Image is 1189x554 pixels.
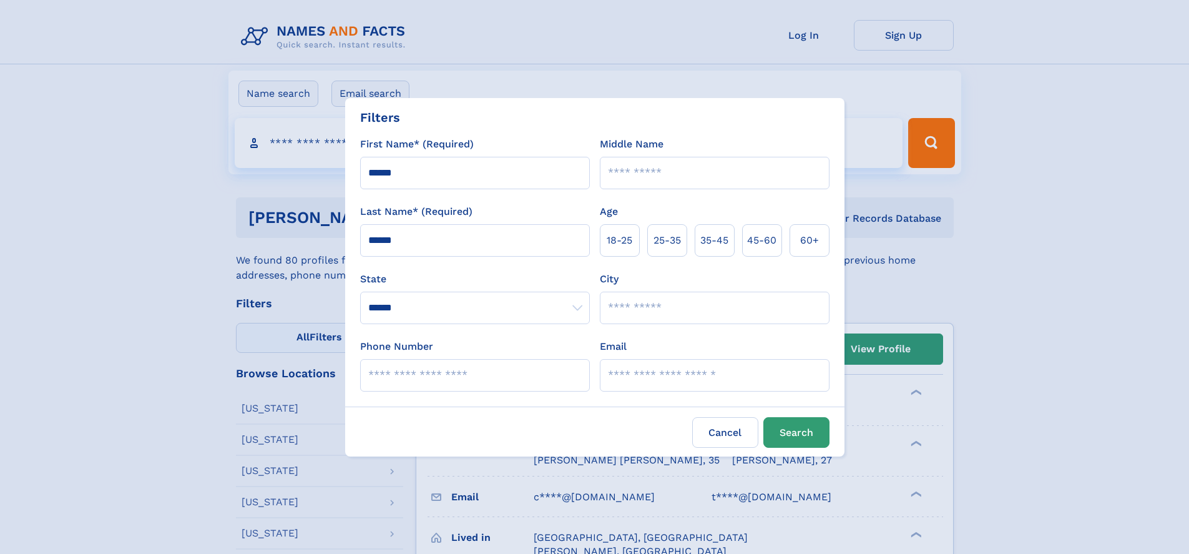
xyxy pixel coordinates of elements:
[360,204,472,219] label: Last Name* (Required)
[747,233,776,248] span: 45‑60
[600,137,663,152] label: Middle Name
[607,233,632,248] span: 18‑25
[800,233,819,248] span: 60+
[360,108,400,127] div: Filters
[763,417,829,448] button: Search
[600,204,618,219] label: Age
[360,272,590,287] label: State
[600,339,627,354] label: Email
[700,233,728,248] span: 35‑45
[360,339,433,354] label: Phone Number
[653,233,681,248] span: 25‑35
[692,417,758,448] label: Cancel
[360,137,474,152] label: First Name* (Required)
[600,272,619,287] label: City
